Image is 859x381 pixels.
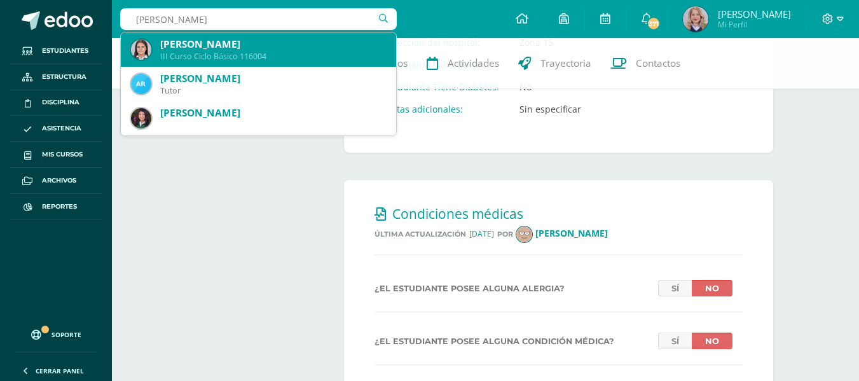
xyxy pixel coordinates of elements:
div: Tutor [160,85,386,96]
span: Contactos [636,57,680,70]
a: Contactos [601,38,690,89]
img: 1319112679b6e141e34fe4bcefcfc75c.png [131,39,151,60]
span: Estructura [42,72,86,82]
span: Trayectoria [540,57,591,70]
a: Estudiantes [10,38,102,64]
span: Última actualización [375,230,466,239]
a: Sí [658,280,692,296]
div: [PERSON_NAME] [160,106,386,120]
a: Archivos [10,168,102,194]
div: [PERSON_NAME] [160,38,386,51]
span: Cerrar panel [36,366,84,375]
span: Estudiantes [42,46,88,56]
a: Disciplina [10,90,102,116]
a: No [692,333,732,349]
a: Sí [658,333,692,349]
a: No [692,280,732,296]
img: 93377adddd9ef611e210f3399aac401b.png [683,6,708,32]
span: Archivos [42,176,76,186]
img: 5a361a5cc4bea3a20f9aa3c08f0ffb59.png [516,226,532,242]
span: Mi Perfil [718,19,791,30]
a: Reportes [10,194,102,220]
strong: [PERSON_NAME] [535,227,608,239]
a: Mis cursos [10,142,102,168]
span: [PERSON_NAME] [718,8,791,20]
span: por [497,230,513,239]
span: Actividades [448,57,499,70]
div: III Curso Ciclo Básico 116004 [160,51,386,62]
span: 371 [647,17,661,31]
img: be978d9be1d27b9dfac23a044f81a4fe.png [131,74,151,94]
span: Mis cursos [42,149,83,160]
span: [DATE] [469,228,494,239]
label: ¿El estudiante posee alguna condición médica? [369,336,653,346]
span: Disciplina [42,97,79,107]
span: Condiciones médicas [392,205,523,223]
label: ¿El estudiante posee alguna alergia? [369,284,653,293]
td: Notas adicionales: [375,98,509,120]
a: Asistencia [10,116,102,142]
td: Sin especificar [509,98,733,120]
div: [PERSON_NAME] [160,72,386,85]
input: Busca un usuario... [120,8,397,30]
a: Soporte [15,317,97,349]
a: Trayectoria [509,38,601,89]
span: Reportes [42,202,77,212]
img: 00222df83b1bf881ecb758c3f5fc6c71.png [131,108,151,128]
a: Actividades [417,38,509,89]
span: Soporte [52,330,81,339]
span: Asistencia [42,123,81,134]
a: Estructura [10,64,102,90]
